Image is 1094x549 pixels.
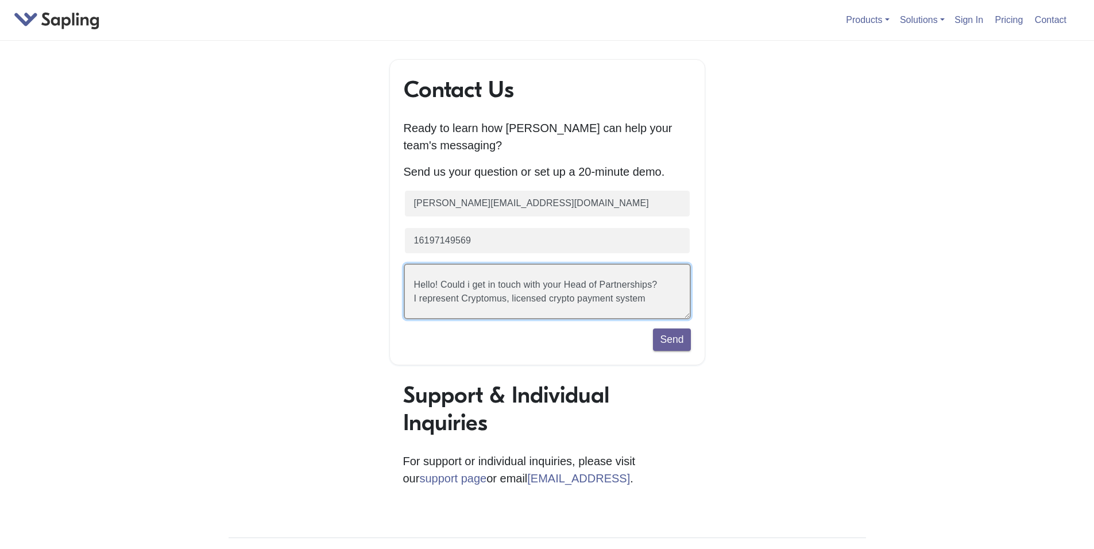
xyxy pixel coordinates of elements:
[950,10,988,29] a: Sign In
[404,76,691,103] h1: Contact Us
[1030,10,1071,29] a: Contact
[991,10,1028,29] a: Pricing
[900,15,945,25] a: Solutions
[404,163,691,180] p: Send us your question or set up a 20-minute demo.
[653,328,690,350] button: Send
[419,472,486,485] a: support page
[404,227,691,255] input: Phone number (optional)
[527,472,630,485] a: [EMAIL_ADDRESS]
[404,119,691,154] p: Ready to learn how [PERSON_NAME] can help your team's messaging?
[404,190,691,218] input: Business email (required)
[403,381,691,436] h1: Support & Individual Inquiries
[403,453,691,487] p: For support or individual inquiries, please visit our or email .
[846,15,889,25] a: Products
